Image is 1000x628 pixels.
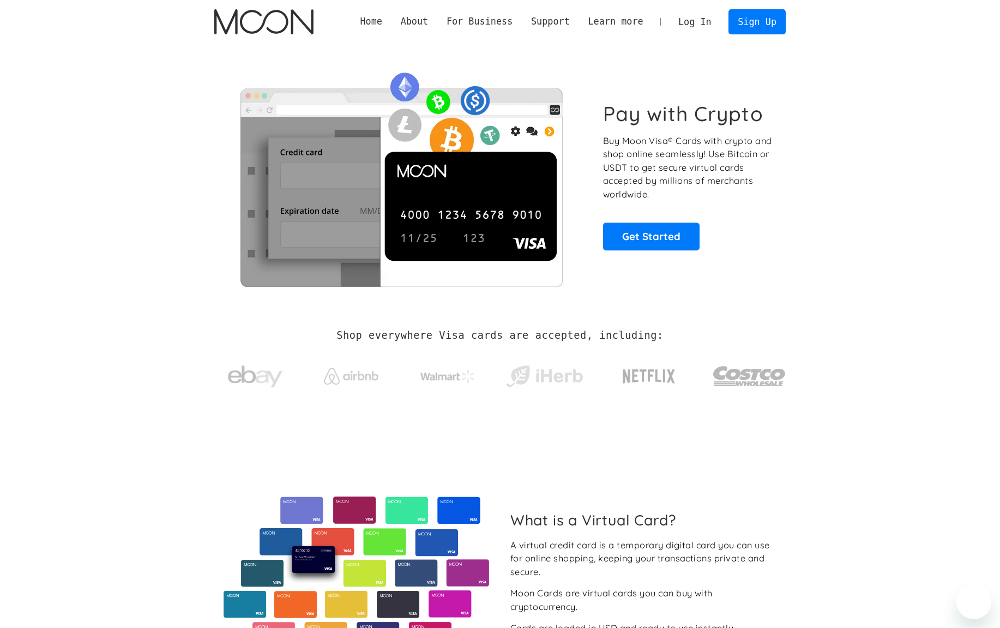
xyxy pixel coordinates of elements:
[437,15,522,28] div: For Business
[447,15,513,28] div: For Business
[214,9,313,34] a: home
[588,15,643,28] div: Learn more
[510,539,777,579] div: A virtual credit card is a temporary digital card you can use for online shopping, keeping your t...
[669,10,720,34] a: Log In
[324,368,378,385] img: Airbnb
[311,357,392,390] a: Airbnb
[603,134,774,201] p: Buy Moon Visa® Cards with crypto and shop online seamlessly! Use Bitcoin or USDT to get secure vi...
[603,223,700,250] a: Get Started
[391,15,437,28] div: About
[214,349,296,399] a: ebay
[728,9,785,34] a: Sign Up
[228,360,282,394] img: ebay
[956,584,991,619] iframe: Button to launch messaging window
[407,359,489,388] a: Walmart
[504,362,585,391] img: iHerb
[579,15,653,28] div: Learn more
[351,15,391,28] a: Home
[401,15,429,28] div: About
[504,351,585,396] a: iHerb
[214,65,588,286] img: Moon Cards let you spend your crypto anywhere Visa is accepted.
[603,101,763,126] h1: Pay with Crypto
[336,330,663,342] h2: Shop everywhere Visa cards are accepted, including:
[713,356,786,397] img: Costco
[713,345,786,402] a: Costco
[510,587,777,613] div: Moon Cards are virtual cards you can buy with cryptocurrency.
[214,9,313,34] img: Moon Logo
[531,15,570,28] div: Support
[600,352,698,396] a: Netflix
[622,363,676,390] img: Netflix
[420,370,475,383] img: Walmart
[522,15,579,28] div: Support
[510,511,777,529] h2: What is a Virtual Card?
